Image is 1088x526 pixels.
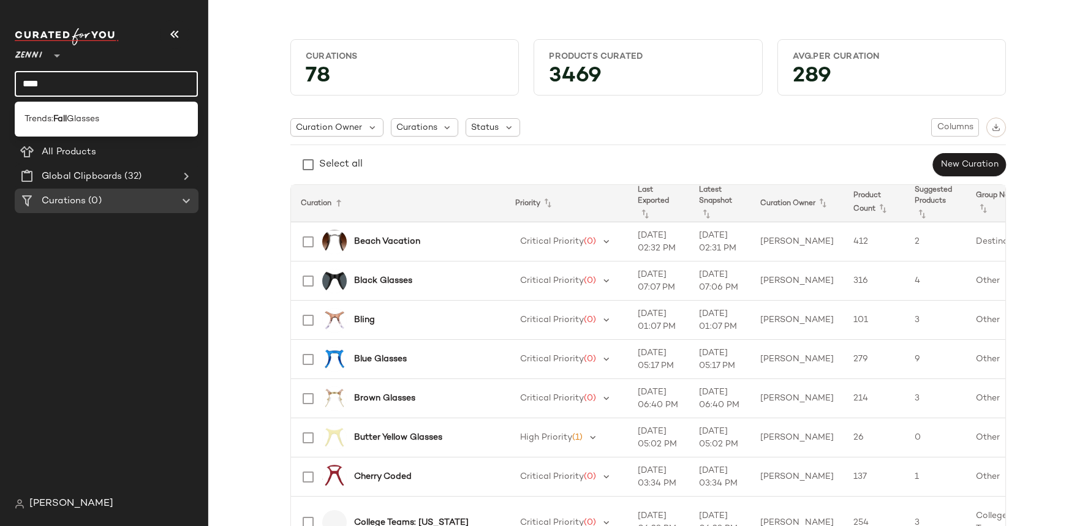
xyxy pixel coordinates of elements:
th: Latest Snapshot [689,185,750,222]
span: (0) [584,355,596,364]
div: 78 [296,67,513,90]
span: [PERSON_NAME] [29,497,113,511]
td: [DATE] 01:07 PM [628,301,689,340]
td: Other [966,418,1039,457]
td: Other [966,261,1039,301]
td: [DATE] 02:31 PM [689,222,750,261]
td: [PERSON_NAME] [750,418,844,457]
span: All Products [42,145,96,159]
img: 4451815-eyeglasses-front-view.jpg [322,308,347,333]
td: 1 [905,457,966,497]
div: 289 [783,67,1000,90]
th: Group Name [966,185,1039,222]
td: Other [966,340,1039,379]
div: Curations [306,51,504,62]
td: 101 [844,301,905,340]
td: [DATE] 05:02 PM [628,418,689,457]
td: Destinations [966,222,1039,261]
span: Global Clipboards [42,170,122,184]
b: Butter Yellow Glasses [354,431,442,444]
span: Curation Owner [296,121,362,134]
span: Curations [396,121,437,134]
td: 214 [844,379,905,418]
span: Critical Priority [520,315,584,325]
div: Select all [319,157,363,172]
b: Bling [354,314,375,326]
td: [PERSON_NAME] [750,379,844,418]
td: [DATE] 03:34 PM [689,457,750,497]
td: 0 [905,418,966,457]
div: 3469 [539,67,757,90]
th: Priority [505,185,628,222]
td: [PERSON_NAME] [750,301,844,340]
td: 26 [844,418,905,457]
td: [DATE] 05:02 PM [689,418,750,457]
b: Black Glasses [354,274,412,287]
td: Other [966,457,1039,497]
span: Curations [42,194,86,208]
th: Curation [291,185,505,222]
td: [PERSON_NAME] [750,222,844,261]
span: (0) [584,237,596,246]
td: [DATE] 02:32 PM [628,222,689,261]
img: svg%3e [992,123,1000,132]
button: Columns [931,118,979,137]
td: [DATE] 06:40 PM [689,379,750,418]
span: High Priority [520,433,572,442]
td: [DATE] 05:17 PM [689,340,750,379]
td: 316 [844,261,905,301]
span: New Curation [940,160,999,170]
img: 1210422-eyeglasses-front-view.jpg [322,426,347,450]
th: Product Count [844,185,905,222]
td: 4 [905,261,966,301]
td: [DATE] 01:07 PM [689,301,750,340]
span: Zenni [15,42,42,64]
td: [DATE] 07:06 PM [689,261,750,301]
img: 1165521-sunglasses-front-view.jpg [322,269,347,293]
img: 1152935-sunglasses-front-view.jpg [322,230,347,254]
th: Last Exported [628,185,689,222]
td: 9 [905,340,966,379]
td: 137 [844,457,905,497]
span: (1) [572,433,583,442]
img: 125516-eyeglasses-front-view.jpg [322,347,347,372]
b: Cherry Coded [354,470,412,483]
span: Critical Priority [520,237,584,246]
td: 2 [905,222,966,261]
td: [PERSON_NAME] [750,457,844,497]
th: Suggested Products [905,185,966,222]
img: cfy_white_logo.C9jOOHJF.svg [15,28,119,45]
b: Blue Glasses [354,353,407,366]
th: Curation Owner [750,185,844,222]
b: Brown Glasses [354,392,415,405]
td: [PERSON_NAME] [750,340,844,379]
td: [DATE] 03:34 PM [628,457,689,497]
td: [DATE] 07:07 PM [628,261,689,301]
td: Other [966,301,1039,340]
span: Trends: [25,113,53,126]
td: 3 [905,379,966,418]
span: Critical Priority [520,394,584,403]
div: Avg.per Curation [793,51,991,62]
span: Status [471,121,499,134]
span: Critical Priority [520,355,584,364]
span: (0) [86,194,101,208]
td: Other [966,379,1039,418]
span: (0) [584,472,596,481]
b: Beach Vacation [354,235,420,248]
span: (0) [584,394,596,403]
img: svg%3e [15,499,25,509]
td: 3 [905,301,966,340]
td: 279 [844,340,905,379]
td: [DATE] 06:40 PM [628,379,689,418]
button: New Curation [933,153,1006,176]
img: 7810715-eyeglasses-front-view.jpg [322,386,347,411]
span: Critical Priority [520,472,584,481]
span: (0) [584,276,596,285]
span: Critical Priority [520,276,584,285]
span: Columns [937,122,973,132]
b: Fall [53,113,67,126]
span: Glasses [67,113,99,126]
td: 412 [844,222,905,261]
span: (32) [122,170,142,184]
